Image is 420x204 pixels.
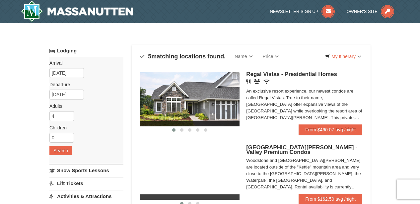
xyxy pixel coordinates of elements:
[321,51,366,61] a: My Itinerary
[49,190,123,202] a: Activities & Attractions
[258,50,284,63] a: Price
[299,124,362,135] a: From $460.07 avg /night
[347,9,378,14] span: Owner's Site
[347,9,394,14] a: Owner's Site
[263,79,270,84] i: Wireless Internet (free)
[230,50,257,63] a: Name
[49,60,118,66] label: Arrival
[49,177,123,189] a: Lift Tickets
[246,71,337,77] span: Regal Vistas - Presidential Homes
[49,124,118,131] label: Children
[49,164,123,176] a: Snow Sports Lessons
[49,81,118,88] label: Departure
[270,9,335,14] a: Newsletter Sign Up
[246,157,362,190] div: Woodstone and [GEOGRAPHIC_DATA][PERSON_NAME] are located outside of the "Kettle" mountain area an...
[49,146,72,155] button: Search
[246,144,357,155] span: [GEOGRAPHIC_DATA][PERSON_NAME] - Valley Premium Condos
[270,9,318,14] span: Newsletter Sign Up
[49,45,123,57] a: Lodging
[246,88,362,121] div: An exclusive resort experience, our newest condos are called Regal Vistas. True to their name, [G...
[21,1,133,22] a: Massanutten Resort
[49,103,118,109] label: Adults
[254,79,260,84] i: Banquet Facilities
[21,1,133,22] img: Massanutten Resort Logo
[246,79,250,84] i: Restaurant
